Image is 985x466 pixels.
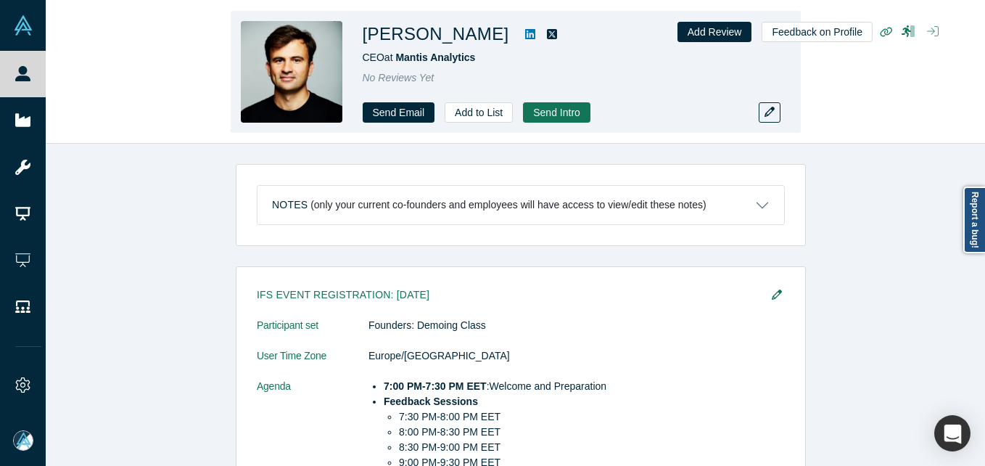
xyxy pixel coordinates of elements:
dd: Founders: Demoing Class [368,318,785,333]
strong: Feedback Sessions [384,396,478,407]
button: Add to List [445,102,513,123]
h3: IFS Event Registration: [DATE] [257,287,764,303]
button: Send Intro [523,102,590,123]
a: Report a bug! [963,187,985,253]
button: Add Review [677,22,752,42]
h3: Notes [272,197,308,213]
img: Mia Scott's Account [13,430,33,451]
button: Feedback on Profile [762,22,873,42]
img: Alchemist Vault Logo [13,15,33,36]
span: No Reviews Yet [363,72,434,83]
dt: Participant set [257,318,368,348]
dt: User Time Zone [257,348,368,379]
p: (only your current co-founders and employees will have access to view/edit these notes) [310,199,706,211]
img: Maksym Tereshchenko's Profile Image [241,21,342,123]
button: Notes (only your current co-founders and employees will have access to view/edit these notes) [257,186,784,224]
li: 7:30 PM - 8:00 PM EET [399,409,785,425]
h1: [PERSON_NAME] [363,21,509,47]
a: Send Email [363,102,435,123]
a: Mantis Analytics [395,52,475,63]
li: : Welcome and Preparation [384,379,785,394]
strong: 7:00 PM - 7:30 PM EET [384,380,487,392]
li: 8:00 PM - 8:30 PM EET [399,425,785,440]
li: 8:30 PM - 9:00 PM EET [399,440,785,455]
dd: Europe/[GEOGRAPHIC_DATA] [368,348,785,364]
span: CEO at [363,52,476,63]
